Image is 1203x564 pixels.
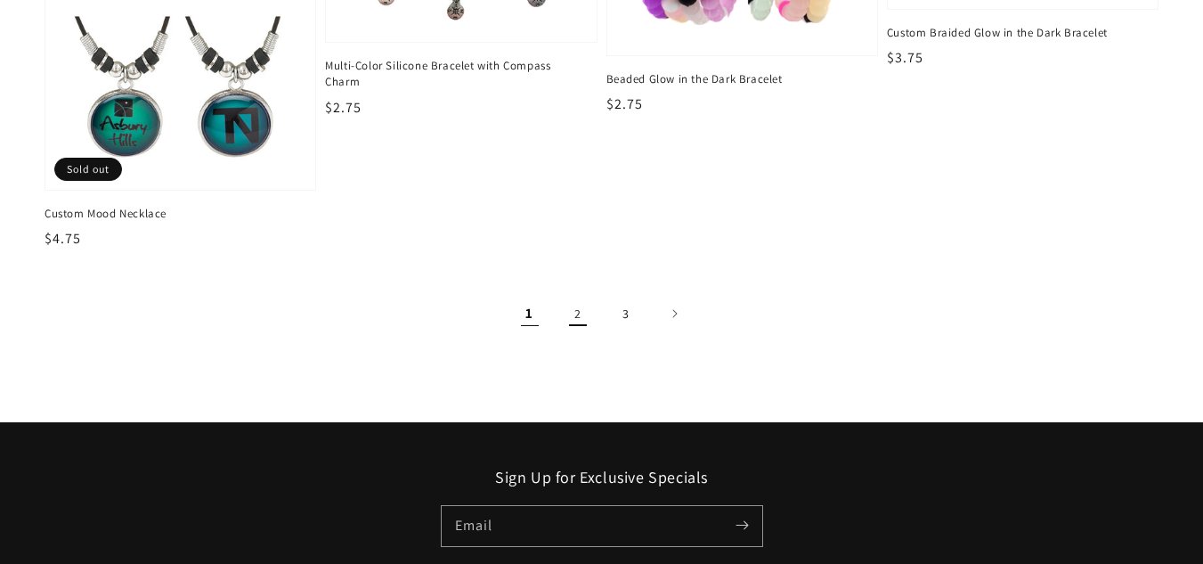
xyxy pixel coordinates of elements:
[887,48,923,67] span: $3.75
[45,206,316,222] span: Custom Mood Necklace
[54,158,122,181] span: Sold out
[558,294,597,333] a: Page 2
[606,294,646,333] a: Page 3
[45,294,1158,333] nav: Pagination
[606,71,878,87] span: Beaded Glow in the Dark Bracelet
[654,294,694,333] a: Next page
[325,98,362,117] span: $2.75
[510,294,549,333] span: Page 1
[887,25,1158,41] span: Custom Braided Glow in the Dark Bracelet
[45,467,1158,487] h2: Sign Up for Exclusive Specials
[723,506,762,545] button: Subscribe
[325,58,597,90] span: Multi-Color Silicone Bracelet with Compass Charm
[606,94,643,113] span: $2.75
[45,229,81,248] span: $4.75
